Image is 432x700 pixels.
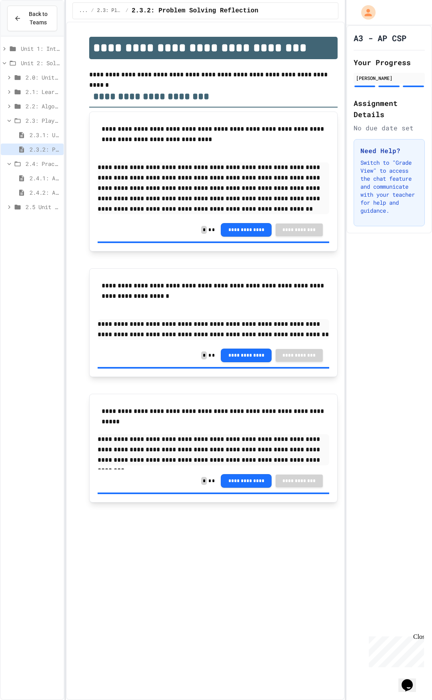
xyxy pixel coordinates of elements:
[21,44,60,53] span: Unit 1: Intro to Computer Science
[91,8,94,14] span: /
[26,102,60,110] span: 2.2: Algorithms - from Pseudocode to Flowcharts
[354,57,425,68] h2: Your Progress
[21,59,60,67] span: Unit 2: Solving Problems in Computer Science
[30,188,60,197] span: 2.4.2: AP Practice Questions
[26,203,60,211] span: 2.5 Unit Summary
[26,88,60,96] span: 2.1: Learning to Solve Hard Problems
[3,3,55,51] div: Chat with us now!Close
[360,146,418,156] h3: Need Help?
[26,10,50,27] span: Back to Teams
[30,131,60,139] span: 2.3.1: Understanding Games with Flowcharts
[354,123,425,133] div: No due date set
[97,8,122,14] span: 2.3: Playing Games
[7,6,57,31] button: Back to Teams
[366,633,424,667] iframe: chat widget
[30,145,60,154] span: 2.3.2: Problem Solving Reflection
[26,116,60,125] span: 2.3: Playing Games
[126,8,128,14] span: /
[79,8,88,14] span: ...
[132,6,258,16] span: 2.3.2: Problem Solving Reflection
[398,668,424,692] iframe: chat widget
[26,160,60,168] span: 2.4: Practice with Algorithms
[26,73,60,82] span: 2.0: Unit Overview
[354,98,425,120] h2: Assignment Details
[353,3,378,22] div: My Account
[356,74,422,82] div: [PERSON_NAME]
[30,174,60,182] span: 2.4.1: Algorithm Practice Exercises
[360,159,418,215] p: Switch to "Grade View" to access the chat feature and communicate with your teacher for help and ...
[354,32,406,44] h1: A3 - AP CSP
